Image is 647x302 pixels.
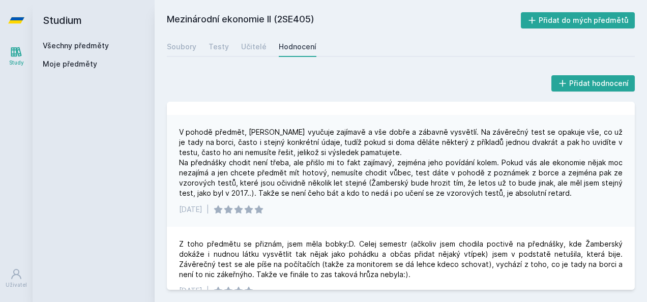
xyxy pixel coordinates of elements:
div: | [207,204,209,215]
a: Učitelé [241,37,267,57]
div: Hodnocení [279,42,316,52]
div: [DATE] [179,204,202,215]
div: Testy [209,42,229,52]
div: Study [9,59,24,67]
a: Hodnocení [279,37,316,57]
a: Všechny předměty [43,41,109,50]
div: V pohodě předmět, [PERSON_NAME] vyučuje zajímavě a vše dobře a zábavně vysvětlí. Na závěrečný tes... [179,127,623,198]
button: Přidat do mých předmětů [521,12,635,28]
a: Uživatel [2,263,31,294]
span: Moje předměty [43,59,97,69]
div: [DATE] [179,286,202,296]
div: Soubory [167,42,196,52]
div: Uživatel [6,281,27,289]
button: Přidat hodnocení [551,75,635,92]
div: Učitelé [241,42,267,52]
a: Testy [209,37,229,57]
a: Study [2,41,31,72]
a: Soubory [167,37,196,57]
div: Z toho předmětu se přiznám, jsem měla bobky:D. Celej semestr (ačkoliv jsem chodila poctivě na pře... [179,239,623,280]
div: | [207,286,209,296]
h2: Mezinárodní ekonomie II (2SE405) [167,12,521,28]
